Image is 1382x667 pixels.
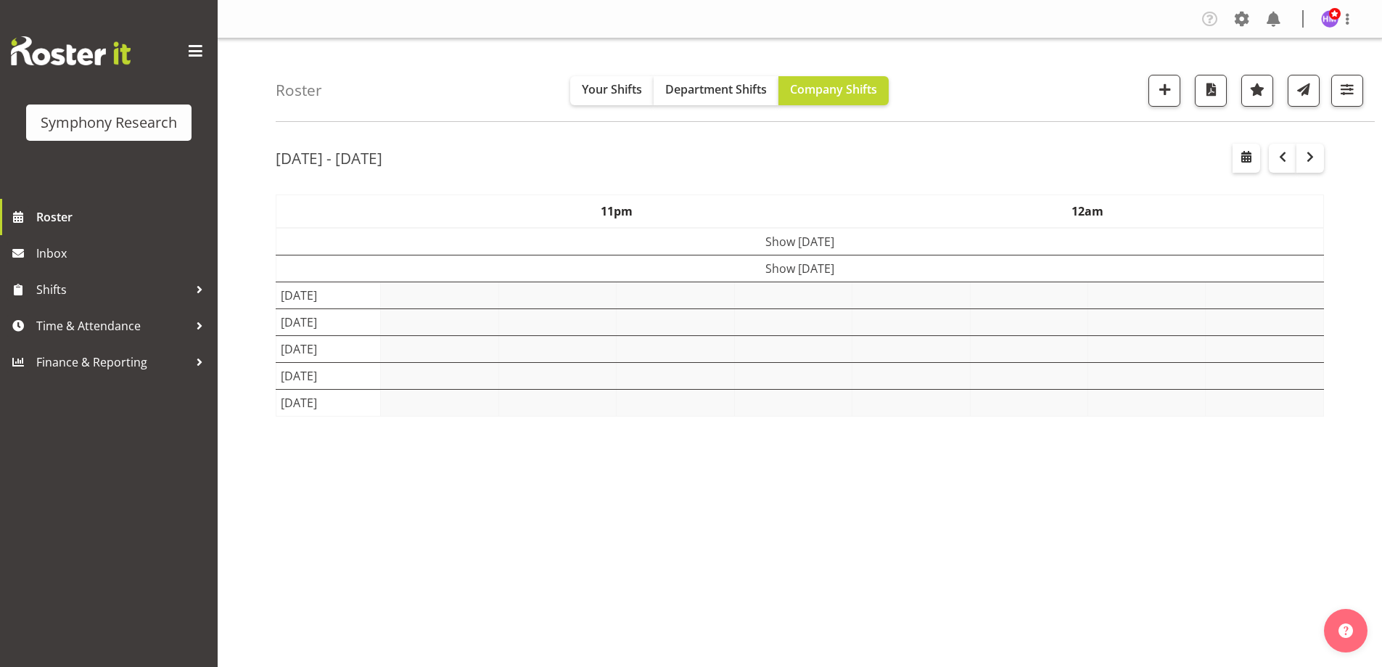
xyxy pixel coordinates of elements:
button: Download a PDF of the roster according to the set date range. [1195,75,1227,107]
th: 11pm [381,195,852,229]
button: Department Shifts [654,76,778,105]
span: Inbox [36,242,210,264]
img: hitesh-makan1261.jpg [1321,10,1338,28]
button: Highlight an important date within the roster. [1241,75,1273,107]
button: Send a list of all shifts for the selected filtered period to all rostered employees. [1288,75,1320,107]
div: Symphony Research [41,112,177,134]
button: Select a specific date within the roster. [1233,144,1260,173]
img: Rosterit website logo [11,36,131,65]
td: [DATE] [276,336,381,363]
span: Shifts [36,279,189,300]
td: [DATE] [276,309,381,336]
td: [DATE] [276,282,381,309]
span: Time & Attendance [36,315,189,337]
span: Company Shifts [790,81,877,97]
span: Finance & Reporting [36,351,189,373]
span: Roster [36,206,210,228]
button: Your Shifts [570,76,654,105]
td: [DATE] [276,390,381,417]
h2: [DATE] - [DATE] [276,149,382,168]
td: Show [DATE] [276,255,1324,282]
button: Filter Shifts [1331,75,1363,107]
td: [DATE] [276,363,381,390]
img: help-xxl-2.png [1338,623,1353,638]
td: Show [DATE] [276,228,1324,255]
span: Department Shifts [665,81,767,97]
button: Company Shifts [778,76,889,105]
th: 12am [852,195,1324,229]
span: Your Shifts [582,81,642,97]
h4: Roster [276,82,322,99]
button: Add a new shift [1148,75,1180,107]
